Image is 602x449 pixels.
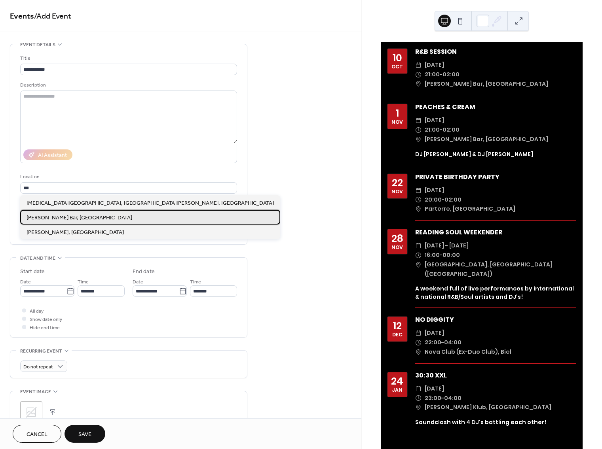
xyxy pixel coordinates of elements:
div: ; [20,401,42,423]
div: 10 [393,53,402,63]
div: ​ [415,204,422,214]
span: 00:00 [442,251,460,260]
span: 23:00 [425,394,441,403]
div: ​ [415,195,422,205]
div: A weekend full of live performances by international & national R&B/Soul artists and DJ's! [415,285,576,301]
div: Description [20,81,235,89]
div: Location [20,173,235,181]
div: Title [20,54,235,62]
button: Save [65,425,105,443]
span: [PERSON_NAME] Klub, [GEOGRAPHIC_DATA] [425,403,551,412]
span: 02:00 [442,70,460,79]
span: 22:00 [425,338,441,347]
span: [GEOGRAPHIC_DATA], [GEOGRAPHIC_DATA] ([GEOGRAPHIC_DATA]) [425,260,576,279]
div: READING SOUL WEEKENDER [415,228,576,237]
span: Date [20,278,31,286]
div: NO DIGGITY [415,315,576,324]
span: - [440,251,442,260]
div: 30:30 XXL [415,371,576,380]
div: ​ [415,328,422,338]
div: Soundclash with 4 DJ's battling each other! [415,418,576,426]
span: [PERSON_NAME], [GEOGRAPHIC_DATA] [27,228,124,237]
div: ​ [415,135,422,144]
div: 22 [392,178,403,188]
div: PRIVATE BIRTHDAY PARTY [415,172,576,182]
div: ​ [415,403,422,412]
span: - [442,195,444,205]
span: [DATE] [425,186,444,195]
span: Save [78,430,91,439]
div: Nov [391,120,403,125]
span: 16:00 [425,251,440,260]
div: ​ [415,384,422,394]
div: PEACHES & CREAM [415,102,576,112]
span: - [441,338,444,347]
span: / Add Event [34,9,71,24]
span: - [440,125,442,135]
div: ​ [415,241,422,251]
span: [MEDICAL_DATA][GEOGRAPHIC_DATA], [GEOGRAPHIC_DATA][PERSON_NAME], [GEOGRAPHIC_DATA] [27,199,274,208]
div: ​ [415,79,422,89]
div: Start date [20,268,45,276]
div: Oct [391,64,403,70]
div: Nov [391,189,403,194]
span: [DATE] [425,60,444,70]
span: 20:00 [425,195,442,205]
span: - [441,394,444,403]
div: ​ [415,186,422,195]
span: Date and time [20,254,55,262]
span: Date [133,278,143,286]
span: 02:00 [444,195,461,205]
div: ​ [415,251,422,260]
div: 1 [396,108,399,118]
span: Parterre, [GEOGRAPHIC_DATA] [425,204,515,214]
span: 21:00 [425,70,440,79]
span: 21:00 [425,125,440,135]
div: R&B SESSION [415,47,576,57]
div: Dec [392,332,403,338]
div: 28 [391,234,403,243]
div: ​ [415,116,422,125]
span: - [440,70,442,79]
div: DJ [PERSON_NAME] & DJ [PERSON_NAME] [415,150,576,158]
span: Do not repeat [23,362,53,372]
span: Hide end time [30,324,60,332]
span: Event image [20,388,51,396]
div: ​ [415,60,422,70]
span: [DATE] [425,384,444,394]
span: [DATE] - [DATE] [425,241,469,251]
span: 04:00 [444,338,461,347]
span: Cancel [27,430,47,439]
span: [PERSON_NAME] Bar, [GEOGRAPHIC_DATA] [425,79,548,89]
div: ​ [415,394,422,403]
button: Cancel [13,425,61,443]
span: [PERSON_NAME] Bar, [GEOGRAPHIC_DATA] [27,214,132,222]
span: Event details [20,41,55,49]
div: ​ [415,125,422,135]
span: Time [78,278,89,286]
span: Show date only [30,315,62,324]
span: 02:00 [442,125,460,135]
div: ​ [415,260,422,270]
div: ​ [415,347,422,357]
span: 04:00 [444,394,461,403]
span: Recurring event [20,347,62,355]
span: All day [30,307,44,315]
span: [DATE] [425,328,444,338]
div: 24 [391,376,403,386]
div: 12 [393,321,402,331]
span: [DATE] [425,116,444,125]
div: ​ [415,338,422,347]
div: End date [133,268,155,276]
div: Jan [392,388,403,393]
div: Nov [391,245,403,250]
span: Nova Club (Ex-Duo Club), Biel [425,347,511,357]
span: Time [190,278,201,286]
span: [PERSON_NAME] Bar, [GEOGRAPHIC_DATA] [425,135,548,144]
div: ​ [415,70,422,79]
a: Events [10,9,34,24]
